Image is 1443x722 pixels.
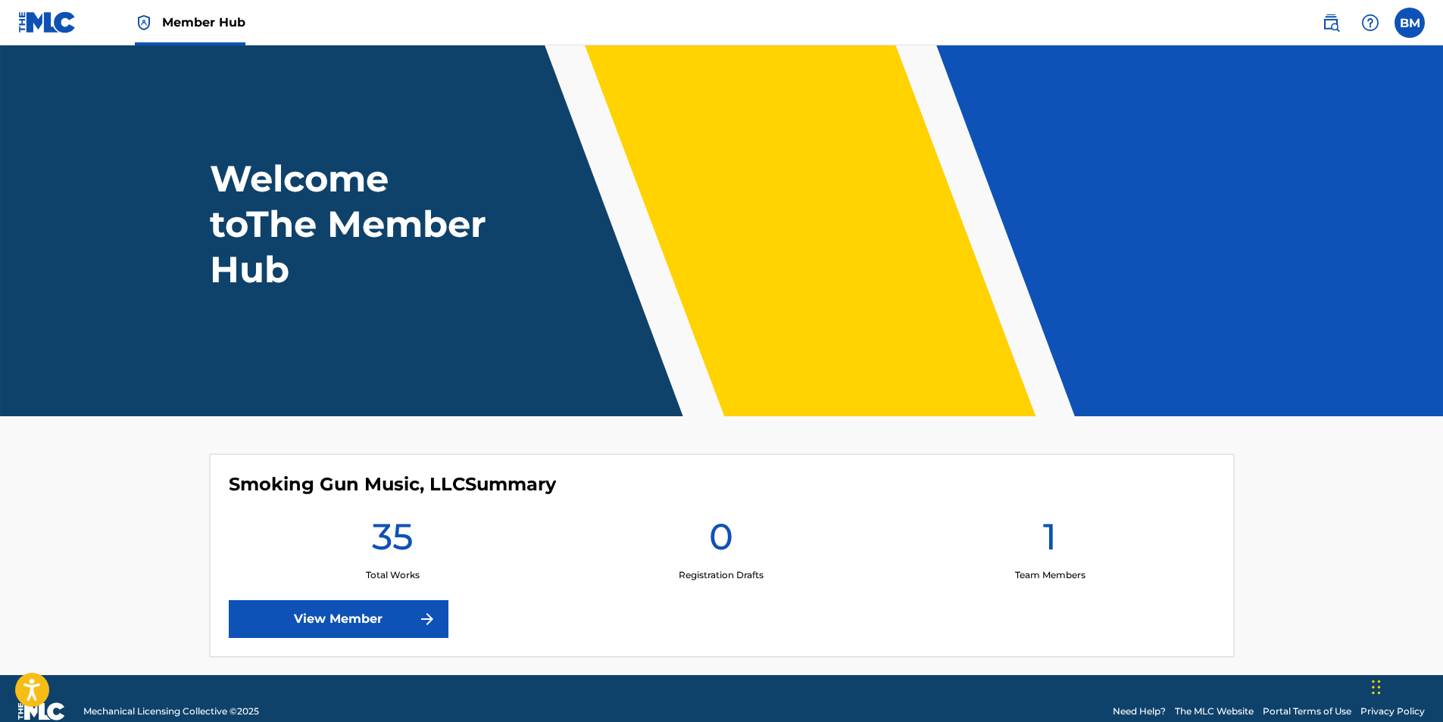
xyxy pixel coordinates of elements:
h4: Smoking Gun Music, LLC [229,473,556,496]
a: The MLC Website [1175,705,1254,718]
img: f7272a7cc735f4ea7f67.svg [418,610,436,628]
img: Top Rightsholder [135,14,153,32]
img: search [1322,14,1340,32]
img: help [1361,14,1379,32]
a: Portal Terms of Use [1263,705,1351,718]
h1: 35 [372,514,414,568]
div: Drag [1372,664,1381,710]
a: Public Search [1316,8,1346,38]
p: Total Works [366,568,420,582]
p: Team Members [1015,568,1085,582]
img: MLC Logo [18,11,77,33]
h1: Welcome to The Member Hub [210,156,493,292]
a: Privacy Policy [1360,705,1425,718]
iframe: Chat Widget [1367,649,1443,722]
img: logo [18,702,65,720]
span: Mechanical Licensing Collective © 2025 [83,705,259,718]
span: Member Hub [162,14,245,31]
p: Registration Drafts [679,568,764,582]
a: Need Help? [1113,705,1166,718]
h1: 0 [709,514,733,568]
div: User Menu [1395,8,1425,38]
h1: 1 [1043,514,1057,568]
div: Help [1355,8,1385,38]
a: View Member [229,600,448,638]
